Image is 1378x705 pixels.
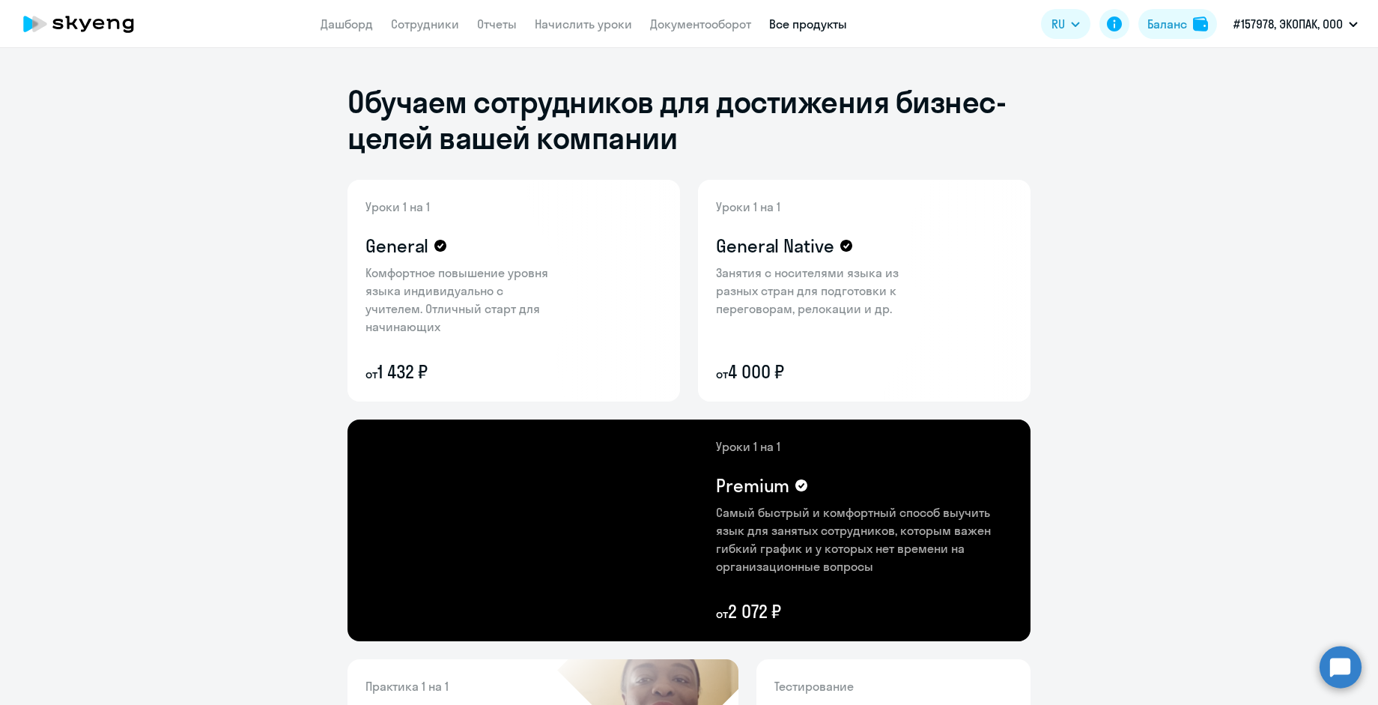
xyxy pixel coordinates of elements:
a: Отчеты [477,16,517,31]
p: 4 000 ₽ [716,360,911,384]
h4: General Native [716,234,834,258]
h4: General [365,234,428,258]
p: 2 072 ₽ [716,599,1013,623]
img: premium-content-bg.png [508,420,1031,641]
a: Сотрудники [391,16,459,31]
button: Балансbalance [1138,9,1217,39]
div: Баланс [1147,15,1187,33]
p: #157978, ЭКОПАК, ООО [1233,15,1343,33]
p: Занятия с носителями языка из разных стран для подготовки к переговорам, релокации и др. [716,264,911,318]
button: #157978, ЭКОПАК, ООО [1226,6,1365,42]
p: Уроки 1 на 1 [716,198,911,216]
button: RU [1041,9,1090,39]
small: от [365,366,377,381]
p: 1 432 ₽ [365,360,560,384]
small: от [716,606,728,621]
a: Все продукты [769,16,847,31]
p: Уроки 1 на 1 [716,438,1013,456]
h1: Обучаем сотрудников для достижения бизнес-целей вашей компании [347,84,1031,156]
p: Комфортное повышение уровня языка индивидуально с учителем. Отличный старт для начинающих [365,264,560,336]
a: Дашборд [321,16,373,31]
a: Начислить уроки [535,16,632,31]
img: balance [1193,16,1208,31]
span: RU [1051,15,1065,33]
p: Самый быстрый и комфортный способ выучить язык для занятых сотрудников, которым важен гибкий граф... [716,503,1013,575]
small: от [716,366,728,381]
h4: Premium [716,473,789,497]
img: general-content-bg.png [347,180,573,402]
p: Тестирование [774,677,1013,695]
img: general-native-content-bg.png [698,180,934,402]
p: Уроки 1 на 1 [365,198,560,216]
p: Практика 1 на 1 [365,677,575,695]
a: Документооборот [650,16,751,31]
